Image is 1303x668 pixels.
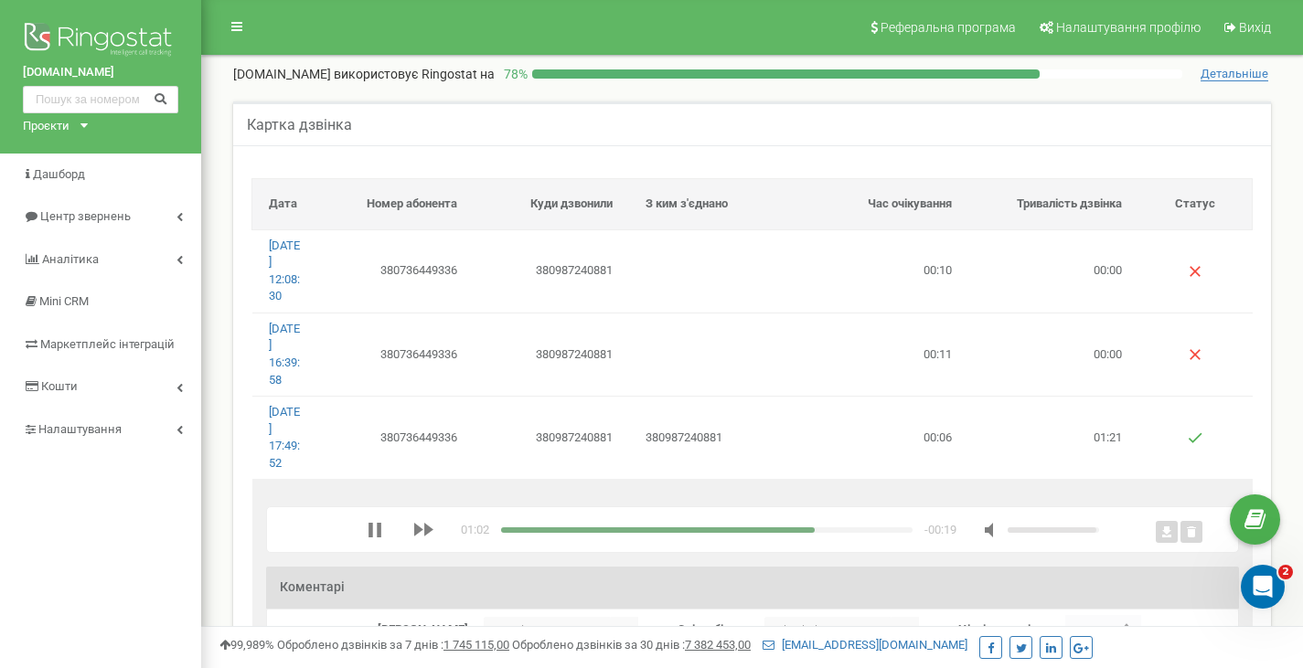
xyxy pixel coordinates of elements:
[317,229,473,313] td: 380736449336
[269,322,300,387] a: [DATE] 16:39:58
[629,397,799,480] td: 380987240881
[33,167,85,181] span: Дашборд
[678,621,753,639] label: Співробітник:
[968,313,1138,396] td: 00:00
[1138,179,1253,230] th: Статус
[892,617,919,644] b: ▾
[40,337,175,351] span: Маркетплейс інтеграцій
[799,397,969,480] td: 00:06
[1201,67,1268,81] span: Детальніше
[317,179,473,230] th: Номер абонента
[38,422,122,436] span: Налаштування
[40,209,131,223] span: Центр звернень
[799,179,969,230] th: Час очікування
[968,179,1138,230] th: Тривалість дзвінка
[968,229,1138,313] td: 00:00
[247,117,352,133] h5: Картка дзвінка
[474,313,629,396] td: 380987240881
[41,379,78,393] span: Кошти
[368,521,1099,538] div: media player
[277,638,509,652] span: Оброблено дзвінків за 7 днів :
[611,617,638,644] b: ▾
[512,638,751,652] span: Оброблено дзвінків за 30 днів :
[23,118,69,135] div: Проєкти
[1188,264,1202,279] img: Немає відповіді
[378,621,472,639] label: [PERSON_NAME]:
[269,405,300,470] a: [DATE] 17:49:52
[1241,565,1285,609] iframe: Intercom live chat
[799,229,969,313] td: 00:10
[924,522,956,539] div: duration
[42,252,99,266] span: Аналiтика
[269,239,300,303] a: [DATE] 12:08:30
[799,313,969,396] td: 00:11
[23,64,178,81] a: [DOMAIN_NAME]
[317,313,473,396] td: 380736449336
[219,638,274,652] span: 99,989%
[1278,565,1293,579] span: 2
[266,567,1239,608] h3: Коментарі
[474,397,629,480] td: 380987240881
[763,638,967,652] a: [EMAIL_ADDRESS][DOMAIN_NAME]
[629,179,799,230] th: З ким з'єднано
[317,397,473,480] td: 380736449336
[233,65,495,83] p: [DOMAIN_NAME]
[881,20,1016,35] span: Реферальна програма
[1188,430,1202,445] img: Успішний
[39,294,89,308] span: Mini CRM
[958,621,1053,639] label: Цінність дзвінка:
[334,67,495,81] span: використовує Ringostat на
[1239,20,1271,35] span: Вихід
[764,617,892,644] p: Tkachuk
[968,397,1138,480] td: 01:21
[474,179,629,230] th: Куди дзвонили
[461,522,489,539] div: time
[484,617,611,644] p: не обрано
[1056,20,1201,35] span: Налаштування профілю
[23,86,178,113] input: Пошук за номером
[495,65,532,83] p: 78 %
[685,638,751,652] u: 7 382 453,00
[252,179,318,230] th: Дата
[1188,347,1202,362] img: Немає відповіді
[443,638,509,652] u: 1 745 115,00
[23,18,178,64] img: Ringostat logo
[474,229,629,313] td: 380987240881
